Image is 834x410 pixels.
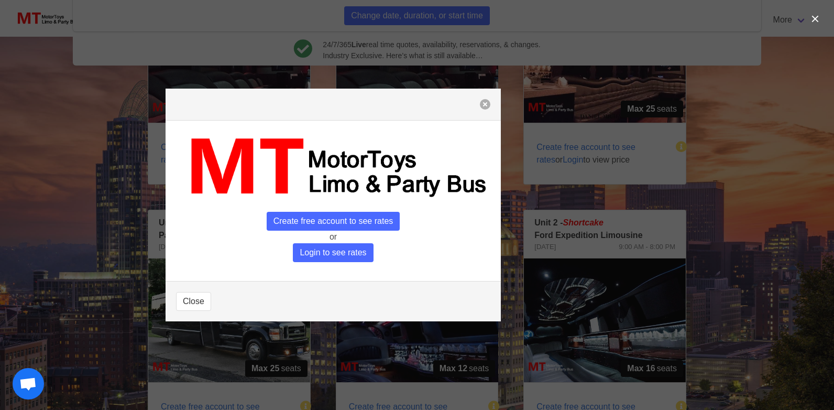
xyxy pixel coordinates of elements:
[13,368,44,400] a: Open chat
[183,295,204,308] span: Close
[176,292,211,311] button: Close
[267,212,400,231] span: Create free account to see rates
[176,231,490,243] p: or
[293,243,373,262] span: Login to see rates
[176,131,490,203] img: MT_logo_name.png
